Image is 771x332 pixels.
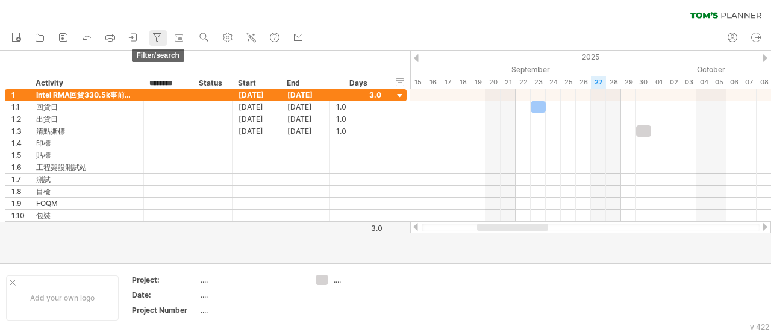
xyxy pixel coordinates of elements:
div: 1.4 [11,137,30,149]
div: Project: [132,275,198,285]
div: Project Number [132,305,198,315]
div: FOQM [36,198,137,209]
div: Saturday, 27 September 2025 [591,76,606,89]
div: Status [199,77,225,89]
div: 1 [11,89,30,101]
div: 1.8 [11,186,30,197]
div: [DATE] [233,89,281,101]
div: .... [201,275,302,285]
div: Tuesday, 23 September 2025 [531,76,546,89]
div: Days [329,77,387,89]
div: Sunday, 21 September 2025 [501,76,516,89]
div: [DATE] [281,89,330,101]
div: Date: [132,290,198,300]
div: 貼標 [36,149,137,161]
div: Thursday, 25 September 2025 [561,76,576,89]
div: Add your own logo [6,275,119,321]
div: 1.3 [11,125,30,137]
div: .... [201,305,302,315]
div: 1.6 [11,161,30,173]
div: 包裝 [36,210,137,221]
div: 1.0 [336,101,381,113]
div: 出貨日 [36,113,137,125]
div: Thursday, 2 October 2025 [666,76,681,89]
div: 回貨日 [36,101,137,113]
div: [DATE] [281,113,330,125]
div: .... [201,290,302,300]
div: 1.9 [11,198,30,209]
div: 1.0 [336,125,381,137]
div: Saturday, 4 October 2025 [696,76,711,89]
div: Monday, 6 October 2025 [726,76,741,89]
div: 工程架設測試站 [36,161,137,173]
div: 測試 [36,174,137,185]
div: v 422 [750,322,769,331]
div: Friday, 26 September 2025 [576,76,591,89]
div: [DATE] [233,101,281,113]
div: Sunday, 5 October 2025 [711,76,726,89]
div: 3.0 [331,224,382,233]
div: 印標 [36,137,137,149]
div: [DATE] [233,113,281,125]
div: Monday, 15 September 2025 [410,76,425,89]
div: Monday, 29 September 2025 [621,76,636,89]
div: Tuesday, 16 September 2025 [425,76,440,89]
div: End [287,77,323,89]
div: Tuesday, 7 October 2025 [741,76,757,89]
div: Thursday, 18 September 2025 [455,76,470,89]
div: .... [334,275,399,285]
div: Monday, 22 September 2025 [516,76,531,89]
div: Activity [36,77,137,89]
div: Saturday, 20 September 2025 [485,76,501,89]
div: [DATE] [281,125,330,137]
div: Sunday, 28 September 2025 [606,76,621,89]
a: filter/search [149,30,167,46]
div: 1.10 [11,210,30,221]
div: 1.5 [11,149,30,161]
div: [DATE] [233,125,281,137]
div: Wednesday, 17 September 2025 [440,76,455,89]
div: Intel RMA回貨330.5k事前准備 [36,89,137,101]
div: 清點撕標 [36,125,137,137]
div: Wednesday, 24 September 2025 [546,76,561,89]
div: 目檢 [36,186,137,197]
div: Friday, 3 October 2025 [681,76,696,89]
div: 1.1 [11,101,30,113]
div: September 2025 [199,63,651,76]
div: 1.2 [11,113,30,125]
div: 1.7 [11,174,30,185]
div: [DATE] [281,101,330,113]
div: Tuesday, 30 September 2025 [636,76,651,89]
span: filter/search [132,49,184,62]
div: Start [238,77,274,89]
div: Wednesday, 1 October 2025 [651,76,666,89]
div: 1.0 [336,113,381,125]
div: Friday, 19 September 2025 [470,76,485,89]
